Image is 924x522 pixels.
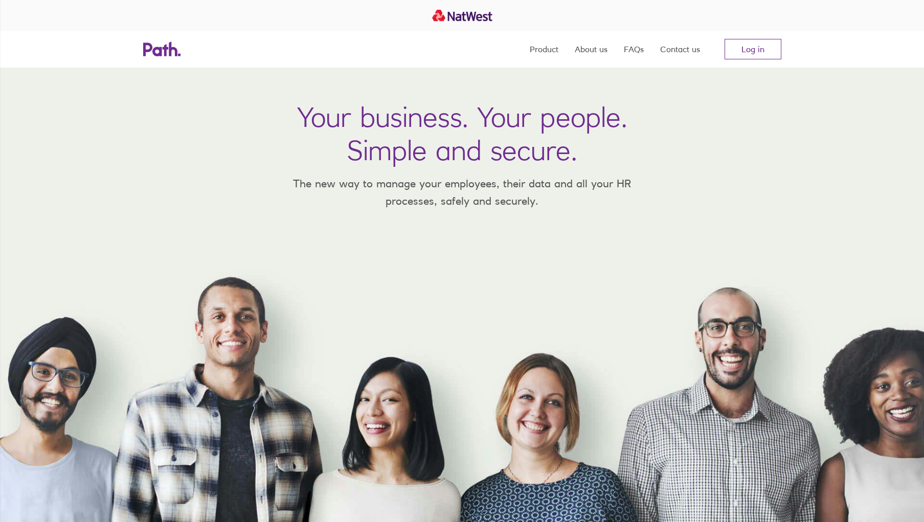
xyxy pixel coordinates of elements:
[624,31,644,68] a: FAQs
[530,31,558,68] a: Product
[660,31,700,68] a: Contact us
[297,100,627,167] h1: Your business. Your people. Simple and secure.
[725,39,781,59] a: Log in
[278,175,646,209] p: The new way to manage your employees, their data and all your HR processes, safely and securely.
[575,31,607,68] a: About us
